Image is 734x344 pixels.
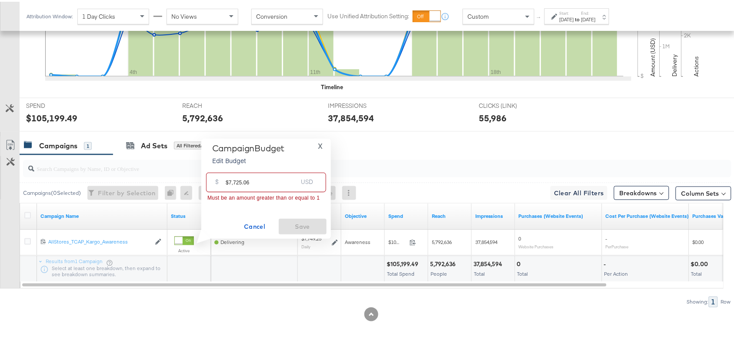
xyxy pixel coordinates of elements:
[26,12,73,18] div: Attribution Window:
[479,100,544,108] span: CLICKS (LINK)
[328,100,393,108] span: IMPRESSIONS
[691,269,702,276] span: Total
[174,140,220,148] div: All Filtered Ad Sets
[40,211,164,218] a: Your campaign name.
[604,259,609,267] div: -
[606,211,689,218] a: The average cost for each purchase tracked by your Custom Audience pixel on your website after pe...
[560,9,574,14] label: Start:
[387,269,414,276] span: Total Spend
[519,211,599,218] a: The number of times a purchase was made tracked by your Custom Audience pixel on your website aft...
[141,139,167,149] div: Ad Sets
[174,247,194,252] label: Active
[82,11,115,19] span: 1 Day Clicks
[84,140,92,148] div: 1
[693,237,704,244] span: $0.00
[387,259,421,267] div: $105,199.49
[606,234,607,240] span: -
[474,269,485,276] span: Total
[554,186,604,197] span: Clear All Filters
[256,11,287,19] span: Conversion
[388,237,406,244] span: $105,199.49
[474,259,505,267] div: 37,854,594
[345,211,381,218] a: Your campaign's objective.
[234,220,275,230] span: Cancel
[687,297,709,304] div: Showing:
[467,11,489,19] span: Custom
[26,110,77,123] div: $105,199.49
[212,141,285,152] div: Campaign Budget
[574,14,581,21] strong: to
[604,269,628,276] span: Per Action
[388,211,425,218] a: The total amount spent to date.
[560,14,574,21] div: [DATE]
[721,297,731,304] div: Row
[693,54,701,75] text: Actions
[321,81,343,90] div: Timeline
[165,184,180,198] div: 0
[297,174,317,190] div: USD
[606,243,629,248] sub: Per Purchase
[581,9,596,14] label: End:
[207,192,320,201] p: Must be an amount greater than or equal to 1
[550,184,607,198] button: Clear All Filters
[614,184,669,198] button: Breakdowns
[318,138,323,150] span: X
[432,211,468,218] a: The number of people your ad was served to.
[517,269,528,276] span: Total
[475,237,498,244] span: 37,854,594
[212,154,285,163] p: Edit Budget
[39,139,77,149] div: Campaigns
[649,37,657,75] text: Amount (USD)
[231,217,279,233] button: Cancel
[301,243,310,248] sub: Daily
[676,185,731,199] button: Column Sets
[26,100,91,108] span: SPEND
[182,100,247,108] span: REACH
[171,11,197,19] span: No Views
[314,141,326,148] button: X
[345,237,370,244] span: Awareness
[475,211,512,218] a: The number of times your ad was served. On mobile apps an ad is counted as served the first time ...
[301,234,321,241] div: $7,749.25
[709,295,718,306] div: 1
[430,269,447,276] span: People
[519,243,554,248] sub: Website Purchases
[671,53,679,75] text: Delivery
[535,15,544,18] span: ↑
[48,237,150,244] a: AllStores_TCAP_Kargo_Awareness
[479,110,507,123] div: 55,986
[581,14,596,21] div: [DATE]
[328,110,374,123] div: 37,854,594
[171,211,207,218] a: Shows the current state of your Ad Campaign.
[212,174,222,190] div: $
[182,110,223,123] div: 5,792,636
[519,234,521,240] span: 0
[691,259,711,267] div: $0.00
[517,259,524,267] div: 0
[34,155,667,172] input: Search Campaigns by Name, ID or Objective
[432,237,452,244] span: 5,792,636
[327,10,409,19] label: Use Unified Attribution Setting:
[220,237,244,244] span: Delivering
[430,259,458,267] div: 5,792,636
[23,187,81,195] div: Campaigns ( 0 Selected)
[226,168,297,187] input: Enter your budget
